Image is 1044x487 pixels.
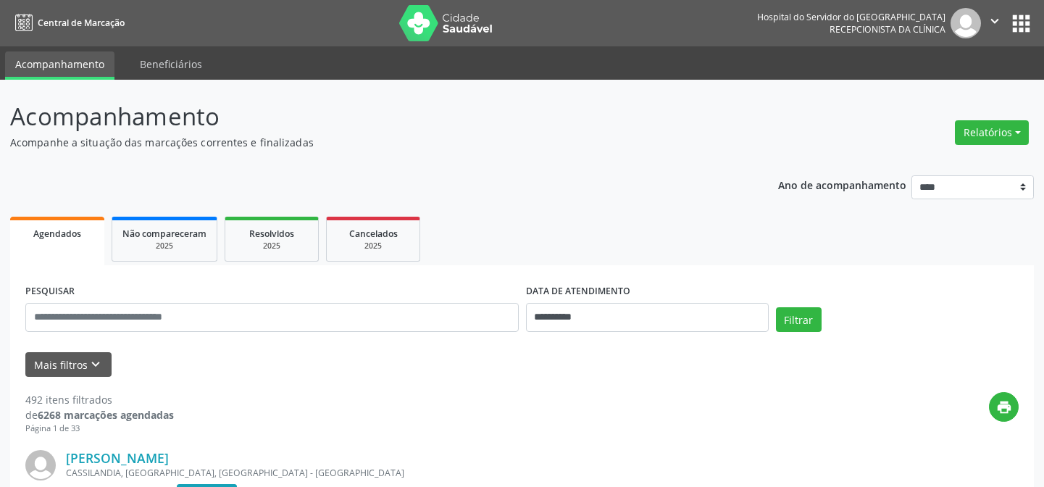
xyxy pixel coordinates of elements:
[757,11,945,23] div: Hospital do Servidor do [GEOGRAPHIC_DATA]
[981,8,1008,38] button: 
[337,241,409,251] div: 2025
[33,228,81,240] span: Agendados
[88,357,104,372] i: keyboard_arrow_down
[1008,11,1034,36] button: apps
[25,423,174,435] div: Página 1 de 33
[66,467,801,479] div: CASSILANDIA, [GEOGRAPHIC_DATA], [GEOGRAPHIC_DATA] - [GEOGRAPHIC_DATA]
[25,407,174,423] div: de
[951,8,981,38] img: img
[38,17,125,29] span: Central de Marcação
[987,13,1003,29] i: 
[66,450,169,466] a: [PERSON_NAME]
[996,399,1012,415] i: print
[235,241,308,251] div: 2025
[130,51,212,77] a: Beneficiários
[526,280,630,303] label: DATA DE ATENDIMENTO
[25,352,112,378] button: Mais filtroskeyboard_arrow_down
[778,175,906,193] p: Ano de acompanhamento
[25,450,56,480] img: img
[122,228,206,240] span: Não compareceram
[349,228,398,240] span: Cancelados
[830,23,945,36] span: Recepcionista da clínica
[10,11,125,35] a: Central de Marcação
[955,120,1029,145] button: Relatórios
[776,307,822,332] button: Filtrar
[38,408,174,422] strong: 6268 marcações agendadas
[10,99,727,135] p: Acompanhamento
[25,280,75,303] label: PESQUISAR
[5,51,114,80] a: Acompanhamento
[249,228,294,240] span: Resolvidos
[122,241,206,251] div: 2025
[25,392,174,407] div: 492 itens filtrados
[10,135,727,150] p: Acompanhe a situação das marcações correntes e finalizadas
[989,392,1019,422] button: print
